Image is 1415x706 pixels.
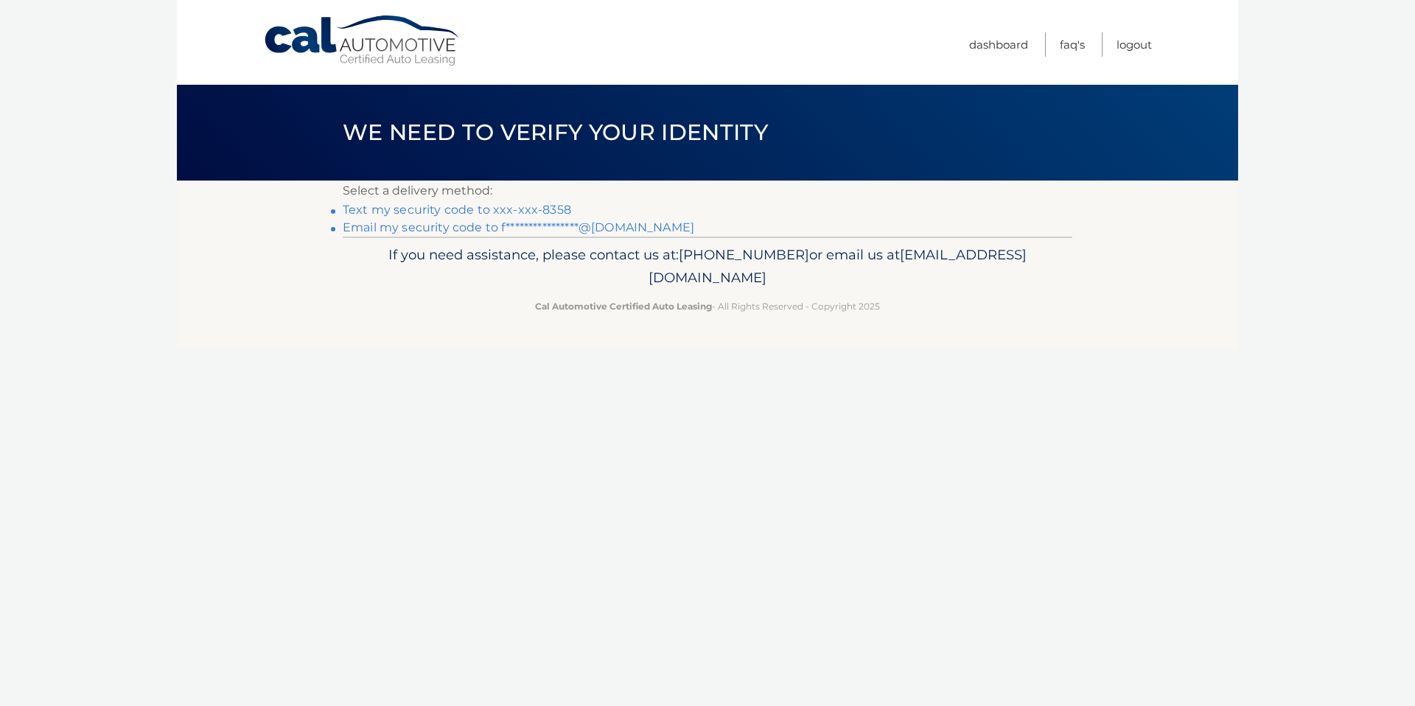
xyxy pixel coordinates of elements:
[1117,32,1152,57] a: Logout
[969,32,1028,57] a: Dashboard
[679,246,809,263] span: [PHONE_NUMBER]
[343,119,768,146] span: We need to verify your identity
[343,181,1072,201] p: Select a delivery method:
[263,15,462,67] a: Cal Automotive
[1060,32,1085,57] a: FAQ's
[352,243,1063,290] p: If you need assistance, please contact us at: or email us at
[352,298,1063,314] p: - All Rights Reserved - Copyright 2025
[343,203,571,217] a: Text my security code to xxx-xxx-8358
[535,301,712,312] strong: Cal Automotive Certified Auto Leasing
